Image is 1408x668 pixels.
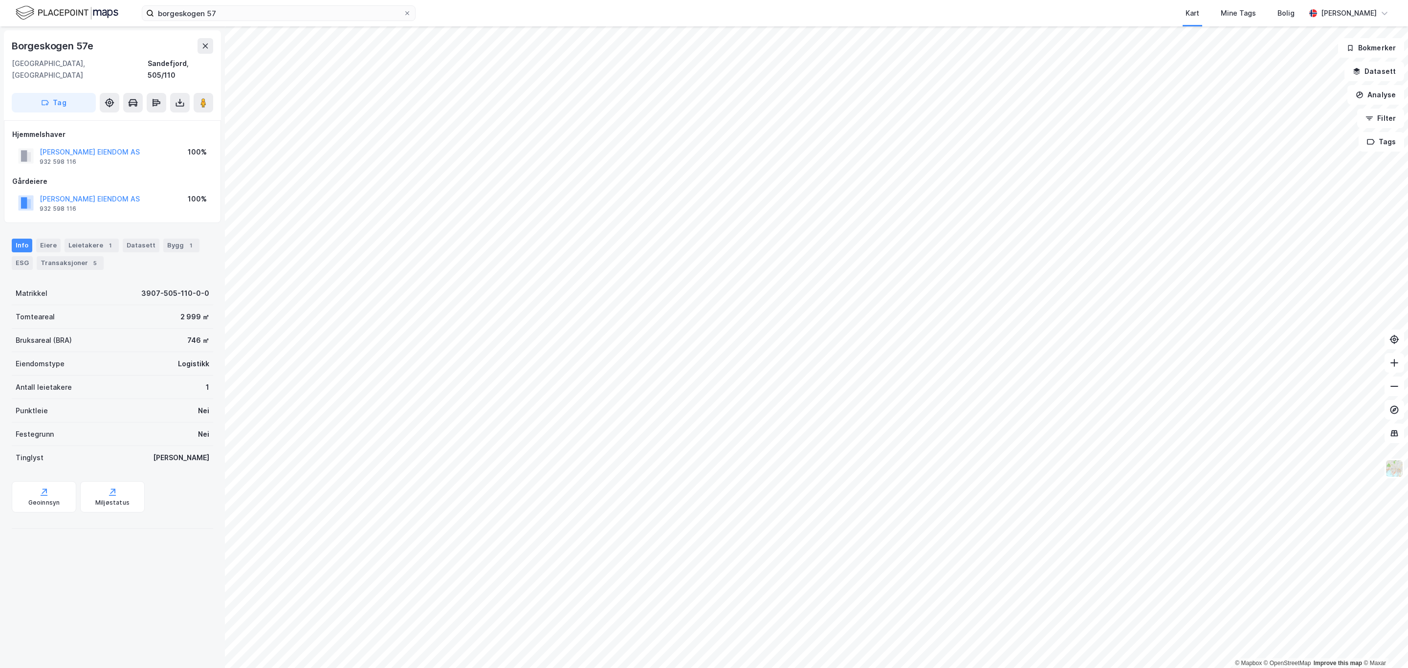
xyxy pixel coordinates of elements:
[1347,85,1404,105] button: Analyse
[1338,38,1404,58] button: Bokmerker
[1186,7,1199,19] div: Kart
[180,311,209,323] div: 2 999 ㎡
[163,239,199,252] div: Bygg
[105,241,115,250] div: 1
[16,452,44,464] div: Tinglyst
[90,258,100,268] div: 5
[1357,109,1404,128] button: Filter
[186,241,196,250] div: 1
[141,288,209,299] div: 3907-505-110-0-0
[16,428,54,440] div: Festegrunn
[198,428,209,440] div: Nei
[1277,7,1295,19] div: Bolig
[123,239,159,252] div: Datasett
[16,288,47,299] div: Matrikkel
[37,256,104,270] div: Transaksjoner
[154,6,403,21] input: Søk på adresse, matrikkel, gårdeiere, leietakere eller personer
[16,381,72,393] div: Antall leietakere
[12,38,95,54] div: Borgeskogen 57e
[187,334,209,346] div: 746 ㎡
[206,381,209,393] div: 1
[1359,621,1408,668] iframe: Chat Widget
[16,358,65,370] div: Eiendomstype
[188,193,207,205] div: 100%
[40,158,76,166] div: 932 598 116
[16,4,118,22] img: logo.f888ab2527a4732fd821a326f86c7f29.svg
[153,452,209,464] div: [PERSON_NAME]
[1264,660,1311,667] a: OpenStreetMap
[1314,660,1362,667] a: Improve this map
[40,205,76,213] div: 932 598 116
[198,405,209,417] div: Nei
[95,499,130,507] div: Miljøstatus
[16,334,72,346] div: Bruksareal (BRA)
[12,256,33,270] div: ESG
[12,176,213,187] div: Gårdeiere
[36,239,61,252] div: Eiere
[12,129,213,140] div: Hjemmelshaver
[12,93,96,112] button: Tag
[65,239,119,252] div: Leietakere
[188,146,207,158] div: 100%
[16,311,55,323] div: Tomteareal
[1344,62,1404,81] button: Datasett
[178,358,209,370] div: Logistikk
[1385,459,1404,478] img: Z
[28,499,60,507] div: Geoinnsyn
[148,58,213,81] div: Sandefjord, 505/110
[1235,660,1262,667] a: Mapbox
[12,58,148,81] div: [GEOGRAPHIC_DATA], [GEOGRAPHIC_DATA]
[1221,7,1256,19] div: Mine Tags
[1359,132,1404,152] button: Tags
[16,405,48,417] div: Punktleie
[12,239,32,252] div: Info
[1321,7,1377,19] div: [PERSON_NAME]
